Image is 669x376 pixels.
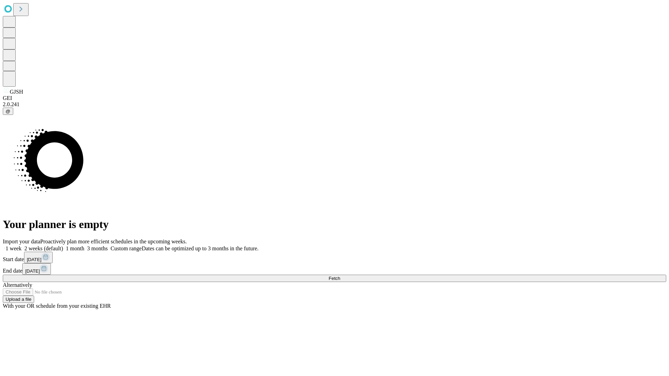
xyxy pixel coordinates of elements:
span: Fetch [329,276,340,281]
button: @ [3,108,13,115]
button: [DATE] [24,252,53,263]
span: Dates can be optimized up to 3 months in the future. [142,245,259,251]
button: Upload a file [3,296,34,303]
span: Proactively plan more efficient schedules in the upcoming weeks. [40,238,187,244]
button: Fetch [3,275,666,282]
span: [DATE] [27,257,41,262]
div: Start date [3,252,666,263]
span: [DATE] [25,268,40,274]
span: 2 weeks (default) [24,245,63,251]
span: 1 week [6,245,22,251]
span: GJSH [10,89,23,95]
div: GEI [3,95,666,101]
div: End date [3,263,666,275]
span: 3 months [87,245,108,251]
span: Custom range [110,245,141,251]
div: 2.0.241 [3,101,666,108]
span: @ [6,109,10,114]
h1: Your planner is empty [3,218,666,231]
span: 1 month [66,245,84,251]
span: With your OR schedule from your existing EHR [3,303,111,309]
span: Import your data [3,238,40,244]
button: [DATE] [22,263,51,275]
span: Alternatively [3,282,32,288]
